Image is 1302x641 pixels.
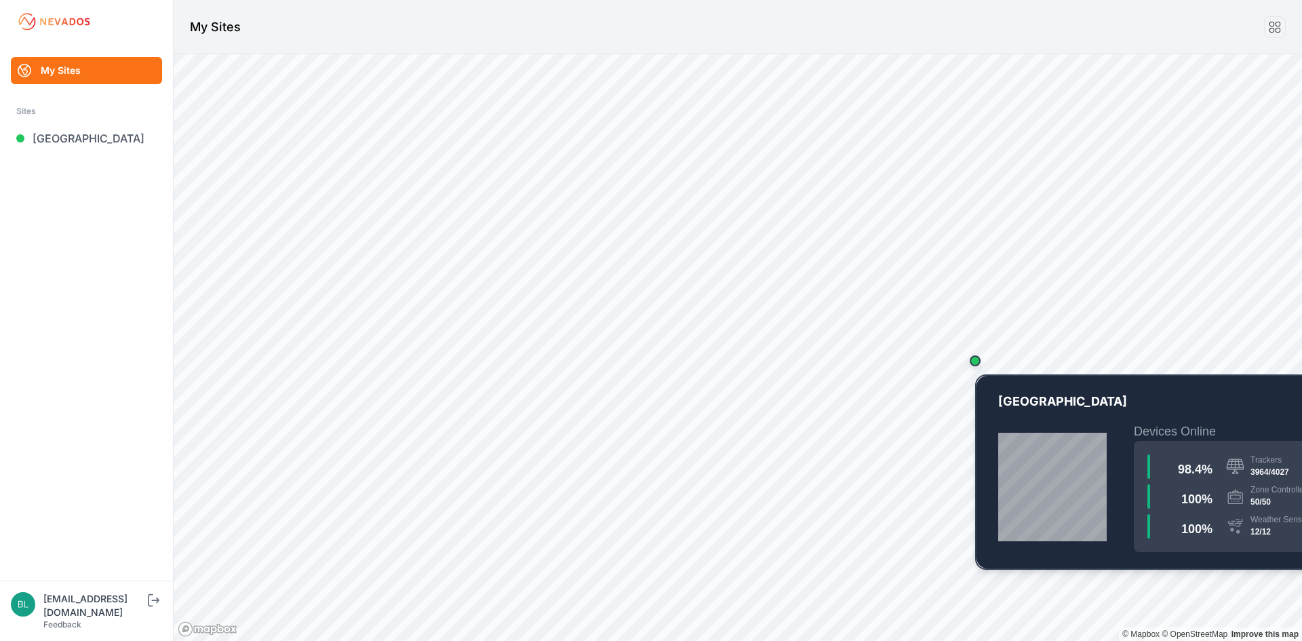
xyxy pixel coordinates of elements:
span: 100 % [1181,522,1212,536]
span: 100 % [1181,492,1212,506]
div: Sites [16,103,157,119]
canvas: Map [174,54,1302,641]
a: Map feedback [1231,629,1299,639]
h1: My Sites [190,18,241,37]
img: Nevados [16,11,92,33]
img: blippencott@invenergy.com [11,592,35,617]
a: OpenStreetMap [1162,629,1227,639]
a: Feedback [43,619,81,629]
span: 98.4 % [1178,463,1212,476]
a: My Sites [11,57,162,84]
a: Mapbox [1122,629,1160,639]
div: [EMAIL_ADDRESS][DOMAIN_NAME] [43,592,145,619]
div: Map marker [962,347,989,374]
a: Mapbox logo [178,621,237,637]
div: Trackers [1250,454,1289,465]
div: 3964/4027 [1250,465,1289,479]
a: [GEOGRAPHIC_DATA] [11,125,162,152]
